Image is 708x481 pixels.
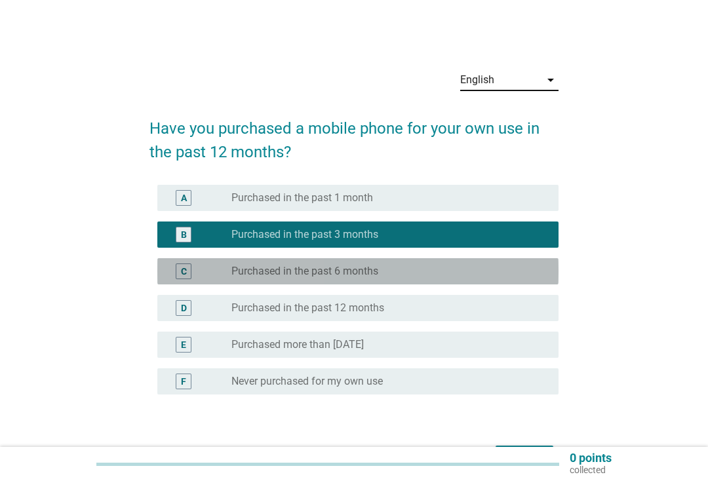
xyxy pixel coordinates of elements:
[149,104,559,164] h2: Have you purchased a mobile phone for your own use in the past 12 months?
[460,74,494,86] div: English
[570,452,612,464] p: 0 points
[181,191,187,205] div: A
[543,72,559,88] i: arrow_drop_down
[181,265,187,279] div: C
[181,228,187,242] div: B
[181,375,186,389] div: F
[181,338,186,352] div: E
[231,191,373,204] label: Purchased in the past 1 month
[231,265,378,278] label: Purchased in the past 6 months
[231,375,383,388] label: Never purchased for my own use
[231,338,364,351] label: Purchased more than [DATE]
[496,446,553,469] button: Next
[570,464,612,476] p: collected
[181,301,187,315] div: D
[231,228,378,241] label: Purchased in the past 3 months
[231,301,384,315] label: Purchased in the past 12 months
